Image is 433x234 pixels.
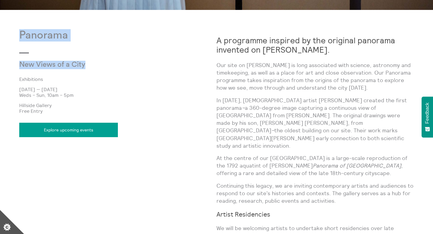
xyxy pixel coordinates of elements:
em: – [242,104,245,111]
p: Continuing this legacy, we are inviting contemporary artists and audiences to respond to our site... [216,182,414,205]
strong: Artist Residencies [216,210,270,218]
em: – [271,127,274,134]
button: Feedback - Show survey [422,97,433,137]
p: At the centre of our [GEOGRAPHIC_DATA] is a large-scale reproduction of the 1792 aquatint of [PER... [216,154,414,177]
em: Panorama of [GEOGRAPHIC_DATA] [313,162,401,169]
p: [DATE] — [DATE] [19,87,216,92]
p: Free Entry [19,108,216,114]
a: Explore upcoming events [19,123,118,137]
p: New Views of a City [19,61,151,69]
span: Feedback [425,103,430,124]
strong: A programme inspired by the original panorama invented on [PERSON_NAME]. [216,35,395,55]
a: Exhibitions [19,76,207,82]
p: Weds – Sun, 10am – 5pm [19,92,216,98]
p: Our site on [PERSON_NAME] is long associated with science, astronomy and timekeeping, as well as ... [216,61,414,92]
p: In [DATE], [DEMOGRAPHIC_DATA] artist [PERSON_NAME] created the first panorama a 360-degree image ... [216,97,414,149]
p: Panorama [19,29,216,42]
p: Hillside Gallery [19,103,216,108]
